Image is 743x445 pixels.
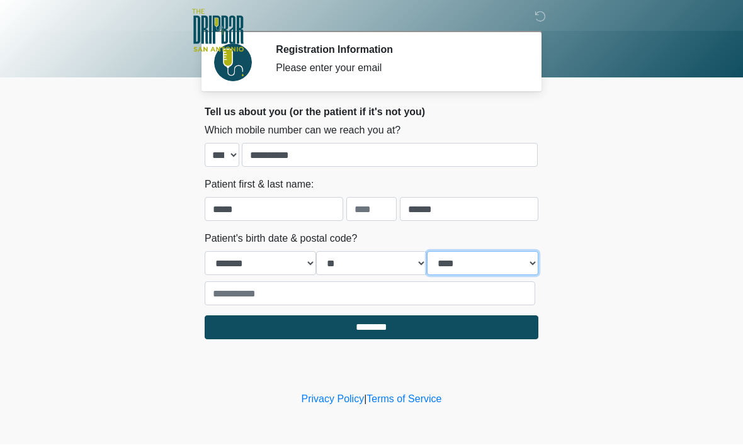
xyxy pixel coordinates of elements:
[302,394,365,405] a: Privacy Policy
[205,123,400,138] label: Which mobile number can we reach you at?
[205,106,538,118] h2: Tell us about you (or the patient if it's not you)
[366,394,441,405] a: Terms of Service
[276,61,519,76] div: Please enter your email
[205,232,357,247] label: Patient's birth date & postal code?
[214,44,252,82] img: Agent Avatar
[205,177,314,193] label: Patient first & last name:
[192,9,244,54] img: The DRIPBaR - San Antonio Fossil Creek Logo
[364,394,366,405] a: |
